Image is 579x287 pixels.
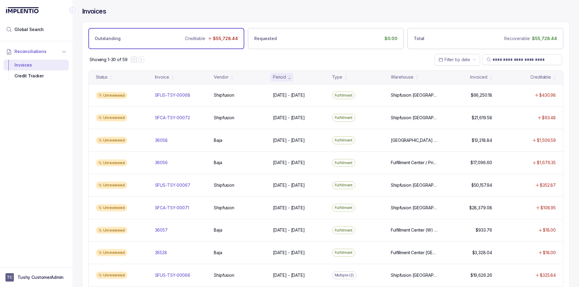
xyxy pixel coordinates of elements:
p: Baja [214,137,222,143]
p: Fulfillment [335,115,353,121]
p: $3,328.04 [472,250,492,256]
p: $66,250.18 [471,92,492,98]
h4: Invoices [82,7,106,16]
p: $28,379.08 [469,205,492,211]
p: Shipfusion [GEOGRAPHIC_DATA] [391,115,438,121]
p: $108.95 [540,205,556,211]
div: Vendor [214,74,228,80]
p: Requested [254,36,277,42]
p: Shipfusion [214,205,234,211]
div: Unreviewed [96,249,127,256]
p: [DATE] - [DATE] [273,92,305,98]
p: $19,626.26 [470,272,492,278]
p: $1,676.35 [537,160,556,166]
p: SFCA-TSY-00072 [155,115,190,121]
p: Shipfusion [GEOGRAPHIC_DATA], Shipfusion [GEOGRAPHIC_DATA] [391,182,438,188]
button: User initialsTushy CustomerAdmin [5,273,67,282]
div: Unreviewed [96,92,127,99]
p: $1,506.59 [537,137,556,143]
p: Fulfillment [335,250,353,256]
p: Recoverable [504,36,530,42]
div: Unreviewed [96,227,127,234]
p: 35528 [155,250,167,256]
div: Invoiced [470,74,487,80]
p: SFUS-TSY-00066 [155,272,190,278]
div: Period [273,74,286,80]
p: $352.87 [540,182,556,188]
p: Fulfillment Center / Primary [391,160,438,166]
p: [DATE] - [DATE] [273,160,305,166]
div: Unreviewed [96,159,127,167]
div: Reconciliations [4,58,69,83]
p: [DATE] - [DATE] [273,137,305,143]
p: $50,157.94 [471,182,492,188]
div: Type [332,74,342,80]
div: Unreviewed [96,182,127,189]
p: Showing 1-30 of 59 [90,57,127,63]
p: Fulfillment Center [GEOGRAPHIC_DATA] / [US_STATE], [US_STATE]-Wholesale / [US_STATE]-Wholesale [391,250,438,256]
div: Collapse Icon [69,7,76,14]
div: Invoice [155,74,169,80]
span: Global Search [14,27,44,33]
p: Fulfillment [335,160,353,166]
p: [DATE] - [DATE] [273,205,305,211]
p: Fulfillment [335,182,353,188]
p: $93.48 [542,115,556,121]
p: Tushy CustomerAdmin [17,274,64,280]
p: Shipfusion [GEOGRAPHIC_DATA], Shipfusion [GEOGRAPHIC_DATA] [391,272,438,278]
p: Shipfusion [214,115,234,121]
div: Warehouse [391,74,413,80]
p: Fulfillment [335,227,353,233]
p: Shipfusion [GEOGRAPHIC_DATA] [391,205,438,211]
p: Baja [214,160,222,166]
p: [DATE] - [DATE] [273,115,305,121]
p: [DATE] - [DATE] [273,182,305,188]
p: Fulfillment [335,137,353,143]
p: Creditable [185,36,205,42]
button: Reconciliations [4,45,69,58]
p: [GEOGRAPHIC_DATA] [GEOGRAPHIC_DATA] / [US_STATE] [391,137,438,143]
p: 36056 [155,160,168,166]
p: Total [414,36,424,42]
div: Unreviewed [96,204,127,211]
button: Next Page [138,57,144,63]
p: 36057 [155,227,168,233]
div: Remaining page entries [90,57,127,63]
p: Shipfusion [214,272,234,278]
p: $13,218.84 [472,137,492,143]
p: Shipfusion [214,92,234,98]
p: $0.00 [384,36,397,42]
p: $55,728.44 [532,36,557,42]
p: $55,728.44 [213,36,238,42]
div: Credit Tracker [8,70,64,81]
p: $18.00 [543,250,556,256]
div: Creditable [530,74,551,80]
span: User initials [5,273,14,282]
span: Reconciliations [14,48,46,55]
p: $18.00 [543,227,556,233]
p: [DATE] - [DATE] [273,272,305,278]
p: $430.98 [539,92,556,98]
div: Unreviewed [96,137,127,144]
p: Fulfillment Center (W) / Wholesale, Fulfillment Center / Primary [391,227,438,233]
div: Unreviewed [96,114,127,121]
p: Fulfillment [335,205,353,211]
search: Date Range Picker [438,57,470,63]
p: $325.84 [540,272,556,278]
div: Invoices [8,60,64,70]
p: Shipfusion [GEOGRAPHIC_DATA], Shipfusion [GEOGRAPHIC_DATA] [391,92,438,98]
button: Date Range Picker [435,54,480,65]
p: [DATE] - [DATE] [273,250,305,256]
div: Status [96,74,108,80]
p: Outstanding [95,36,120,42]
p: $21,619.58 [472,115,492,121]
p: Fulfillment [335,92,353,98]
p: 36058 [155,137,168,143]
p: Shipfusion [214,182,234,188]
div: Unreviewed [96,272,127,279]
p: SFUS-TSY-00068 [155,92,190,98]
p: SFUS-TSY-00067 [155,182,190,188]
p: Baja [214,227,222,233]
span: Filter by date [445,57,470,62]
p: Baja [214,250,222,256]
